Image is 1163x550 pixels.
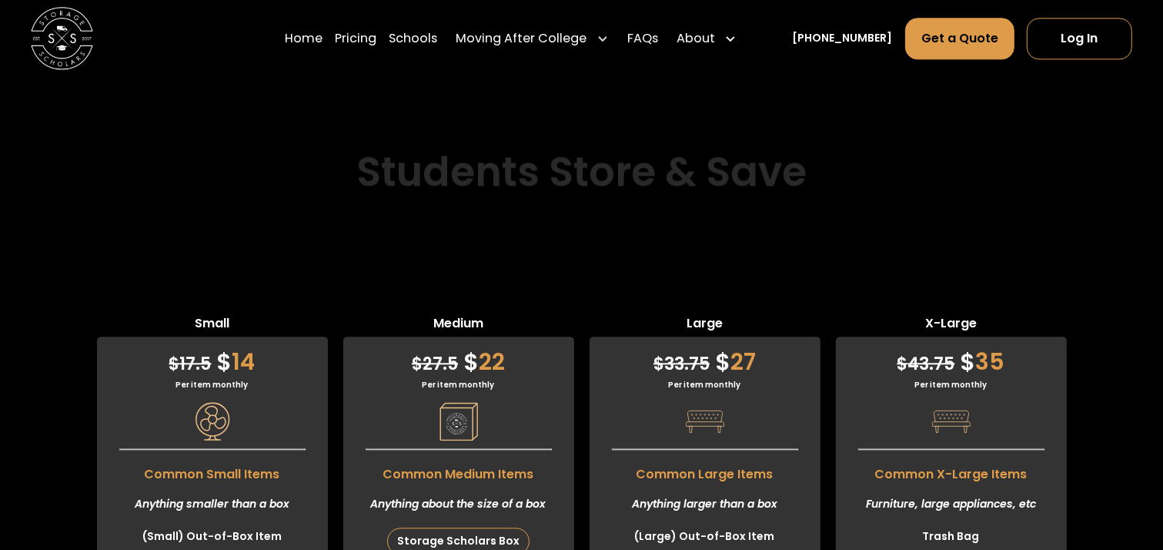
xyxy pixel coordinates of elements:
span: $ [653,352,664,376]
h2: Students Store & Save [356,148,807,196]
a: Home [285,17,322,60]
span: $ [463,345,479,378]
div: 35 [836,337,1067,379]
div: Per item monthly [343,379,574,391]
div: Anything about the size of a box [343,484,574,525]
li: Trash Bag [836,525,1067,548]
a: FAQs [627,17,658,60]
div: Anything smaller than a box [97,484,328,525]
a: home [31,8,92,69]
div: About [670,17,743,60]
img: Pricing Category Icon [193,402,232,441]
div: Anything larger than a box [590,484,820,525]
span: Common Small Items [97,458,328,484]
div: Moving After College [449,17,614,60]
span: $ [217,345,232,378]
span: 27.5 [412,352,458,376]
span: $ [961,345,976,378]
span: 17.5 [169,352,212,376]
div: Moving After College [456,29,587,48]
a: [PHONE_NUMBER] [793,31,893,47]
div: Per item monthly [97,379,328,391]
span: Common X-Large Items [836,458,1067,484]
img: Pricing Category Icon [439,402,478,441]
img: Pricing Category Icon [932,402,971,441]
span: $ [412,352,423,376]
img: Pricing Category Icon [686,402,724,441]
span: $ [897,352,908,376]
div: About [677,29,715,48]
span: Small [97,314,328,337]
a: Get a Quote [905,18,1014,59]
a: Schools [389,17,437,60]
span: 43.75 [897,352,955,376]
a: Pricing [335,17,376,60]
span: $ [169,352,180,376]
span: Common Medium Items [343,458,574,484]
li: (Small) Out-of-Box Item [97,525,328,548]
li: (Large) Out-of-Box Item [590,525,820,548]
span: Common Large Items [590,458,820,484]
span: $ [715,345,730,378]
a: Log In [1027,18,1132,59]
span: 33.75 [653,352,710,376]
div: 27 [590,337,820,379]
div: Per item monthly [590,379,820,391]
div: Furniture, large appliances, etc [836,484,1067,525]
div: 22 [343,337,574,379]
img: Storage Scholars main logo [31,8,92,69]
span: Large [590,314,820,337]
span: Medium [343,314,574,337]
span: X-Large [836,314,1067,337]
div: Per item monthly [836,379,1067,391]
div: 14 [97,337,328,379]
